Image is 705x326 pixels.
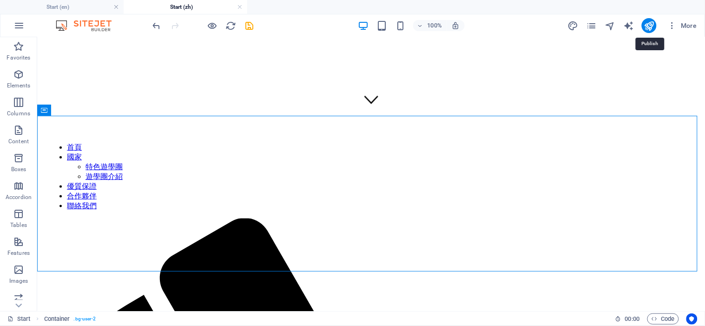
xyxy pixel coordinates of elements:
[8,138,29,145] p: Content
[623,20,634,31] button: text_generator
[586,20,597,31] i: Pages (Ctrl+Alt+S)
[7,313,31,325] a: Click to cancel selection. Double-click to open Pages
[427,20,442,31] h6: 100%
[6,193,32,201] p: Accordion
[623,20,634,31] i: AI Writer
[586,20,597,31] button: pages
[124,2,247,12] h4: Start (zh)
[668,21,697,30] span: More
[451,21,460,30] i: On resize automatically adjust zoom level to fit chosen device.
[625,313,639,325] span: 00 00
[652,313,675,325] span: Code
[207,20,218,31] button: Click here to leave preview mode and continue editing
[7,82,31,89] p: Elements
[53,20,123,31] img: Editor Logo
[615,313,640,325] h6: Session time
[151,20,162,31] button: undo
[7,110,30,117] p: Columns
[74,313,96,325] span: . bg-user-2
[605,20,616,31] button: navigator
[244,20,255,31] button: save
[632,315,633,322] span: :
[9,277,28,285] p: Images
[567,20,578,31] i: Design (Ctrl+Alt+Y)
[413,20,446,31] button: 100%
[11,166,26,173] p: Boxes
[225,20,237,31] button: reload
[664,18,701,33] button: More
[605,20,615,31] i: Navigator
[647,313,679,325] button: Code
[567,20,579,31] button: design
[7,54,30,61] p: Favorites
[44,313,70,325] span: Click to select. Double-click to edit
[152,20,162,31] i: Undo: Edit headline (Ctrl+Z)
[44,313,96,325] nav: breadcrumb
[226,20,237,31] i: Reload page
[244,20,255,31] i: Save (Ctrl+S)
[10,221,27,229] p: Tables
[7,249,30,257] p: Features
[642,18,657,33] button: publish
[686,313,698,325] button: Usercentrics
